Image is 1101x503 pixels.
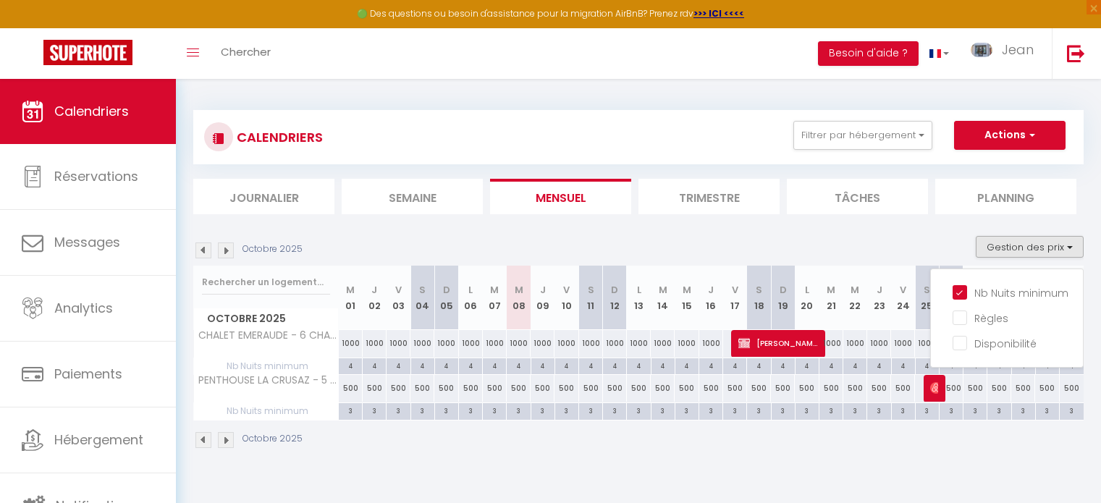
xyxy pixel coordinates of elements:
[468,283,473,297] abbr: L
[971,43,992,57] img: ...
[867,266,891,330] th: 23
[963,375,987,402] div: 500
[930,374,938,402] span: [PERSON_NAME]
[579,358,602,372] div: 4
[54,167,138,185] span: Réservations
[940,375,963,402] div: 500
[603,330,627,357] div: 1000
[756,283,762,297] abbr: S
[371,283,377,297] abbr: J
[588,283,594,297] abbr: S
[540,283,546,297] abbr: J
[554,330,578,357] div: 1000
[342,179,483,214] li: Semaine
[459,330,483,357] div: 1000
[483,375,507,402] div: 500
[1060,375,1084,402] div: 500
[699,403,722,417] div: 3
[638,179,780,214] li: Trimestre
[555,358,578,372] div: 4
[54,102,129,120] span: Calendriers
[193,179,334,214] li: Journalier
[443,283,450,297] abbr: D
[490,179,631,214] li: Mensuel
[627,358,650,372] div: 4
[877,283,882,297] abbr: J
[242,242,303,256] p: Octobre 2025
[819,330,843,357] div: 1000
[339,358,362,372] div: 4
[54,365,122,383] span: Paiements
[819,403,843,417] div: 3
[738,329,818,357] span: [PERSON_NAME]
[651,403,675,417] div: 3
[435,358,458,372] div: 4
[531,403,554,417] div: 3
[891,375,915,402] div: 500
[507,330,531,357] div: 1000
[221,44,271,59] span: Chercher
[627,403,650,417] div: 3
[515,283,523,297] abbr: M
[531,358,554,372] div: 4
[339,375,363,402] div: 500
[891,330,915,357] div: 1000
[805,283,809,297] abbr: L
[960,28,1052,79] a: ... Jean
[233,121,323,153] h3: CALENDRIERS
[843,403,866,417] div: 3
[387,358,410,372] div: 4
[603,358,626,372] div: 4
[363,375,387,402] div: 500
[651,375,675,402] div: 500
[771,266,795,330] th: 19
[693,7,744,20] a: >>> ICI <<<<
[603,375,627,402] div: 500
[363,330,387,357] div: 1000
[843,330,867,357] div: 1000
[554,266,578,330] th: 10
[843,266,867,330] th: 22
[915,330,939,357] div: 1000
[819,266,843,330] th: 21
[483,330,507,357] div: 1000
[196,375,341,386] span: PENTHOUSE LA CRUSAZ - 5 CHAMBRES - DUPLEX - PARKING
[43,40,132,65] img: Super Booking
[723,375,747,402] div: 500
[411,403,434,417] div: 3
[843,358,866,372] div: 4
[459,266,483,330] th: 06
[563,283,570,297] abbr: V
[363,266,387,330] th: 02
[819,358,843,372] div: 4
[915,266,939,330] th: 25
[675,403,699,417] div: 3
[699,266,723,330] th: 16
[659,283,667,297] abbr: M
[531,375,554,402] div: 500
[924,283,930,297] abbr: S
[675,266,699,330] th: 15
[723,403,746,417] div: 3
[708,283,714,297] abbr: J
[851,283,859,297] abbr: M
[699,375,723,402] div: 500
[339,330,363,357] div: 1000
[892,358,915,372] div: 4
[434,330,458,357] div: 1000
[637,283,641,297] abbr: L
[787,179,928,214] li: Tâches
[793,121,932,150] button: Filtrer par hébergement
[387,330,410,357] div: 1000
[434,375,458,402] div: 500
[796,403,819,417] div: 3
[818,41,919,66] button: Besoin d'aide ?
[339,266,363,330] th: 01
[747,358,770,372] div: 4
[194,403,338,419] span: Nb Nuits minimum
[531,266,554,330] th: 09
[935,179,1076,214] li: Planning
[675,358,699,372] div: 4
[891,266,915,330] th: 24
[651,358,675,372] div: 4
